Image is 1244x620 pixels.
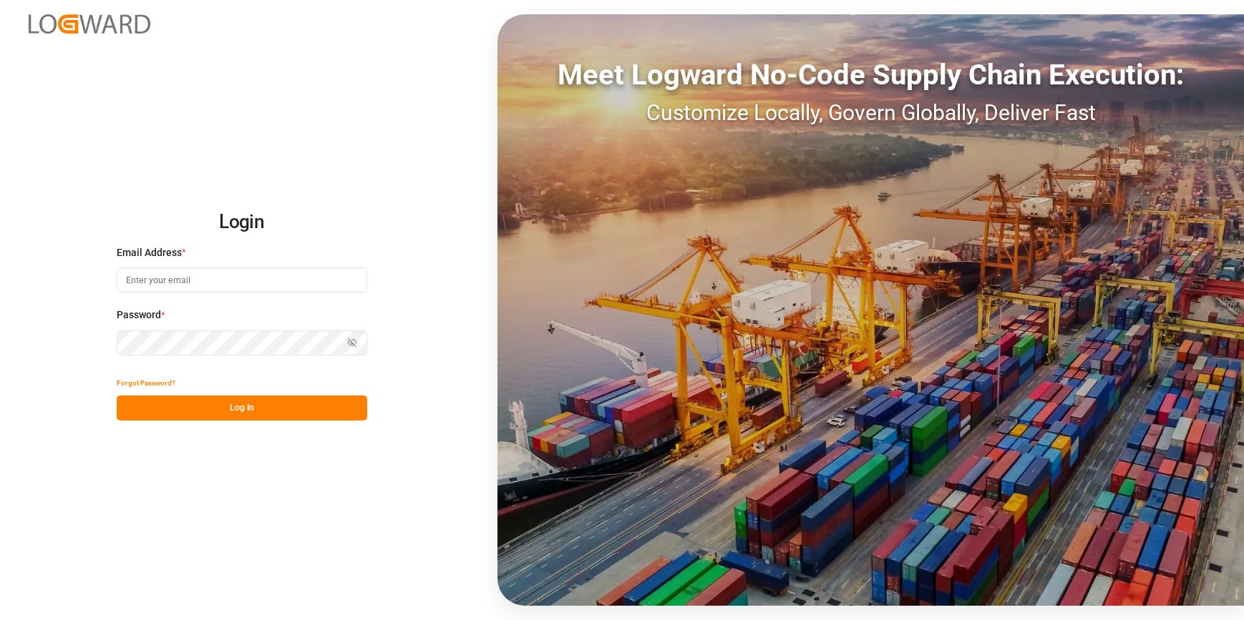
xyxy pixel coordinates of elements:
[117,307,161,323] span: Password
[117,395,367,420] button: Log In
[29,14,150,34] img: Logward_new_orange.png
[117,370,175,395] button: Forgot Password?
[117,200,367,245] h2: Login
[497,54,1244,97] div: Meet Logward No-Code Supply Chain Execution:
[117,245,182,260] span: Email Address
[117,267,367,292] input: Enter your email
[497,97,1244,129] div: Customize Locally, Govern Globally, Deliver Fast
